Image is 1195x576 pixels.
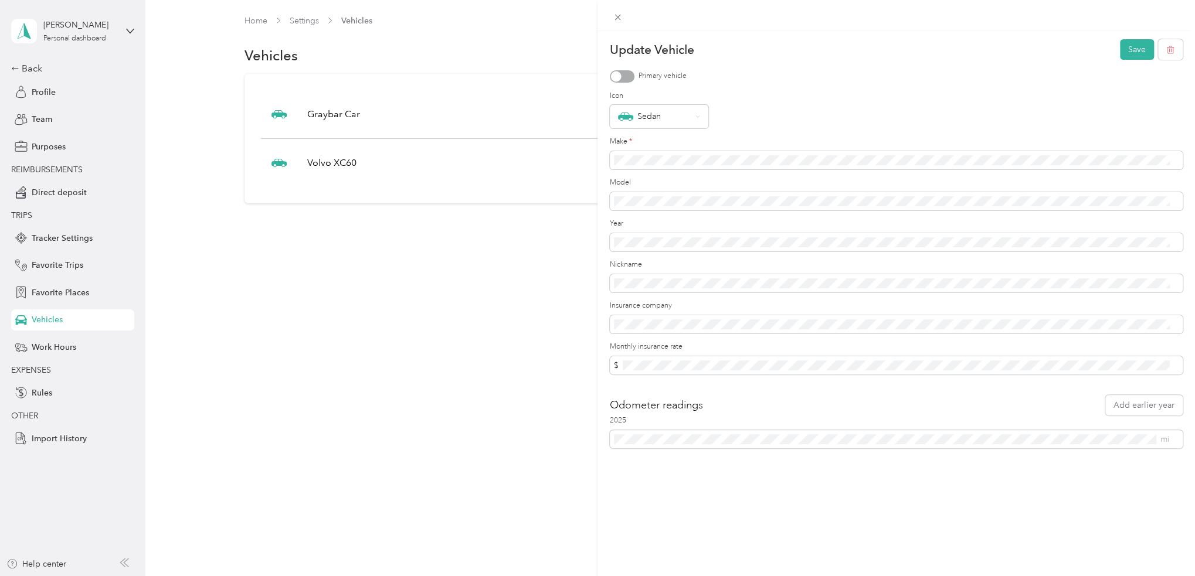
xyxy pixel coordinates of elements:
label: Monthly insurance rate [610,342,1183,352]
label: 2025 [610,415,1183,426]
label: Make [610,137,1183,147]
label: Insurance company [610,301,1183,311]
span: $ [614,360,619,370]
label: Primary vehicle [639,71,687,81]
label: Nickname [610,260,1183,270]
button: Add earlier year [1105,395,1183,415]
label: Year [610,219,1183,229]
h2: Odometer readings [610,397,703,413]
span: mi [1160,434,1169,444]
button: Save [1120,39,1154,60]
iframe: Everlance-gr Chat Button Frame [1129,510,1195,576]
p: Update Vehicle [610,42,694,58]
label: Icon [610,91,1183,101]
div: Sedan [618,109,691,124]
label: Model [610,178,1183,188]
img: Sedan [618,109,633,124]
